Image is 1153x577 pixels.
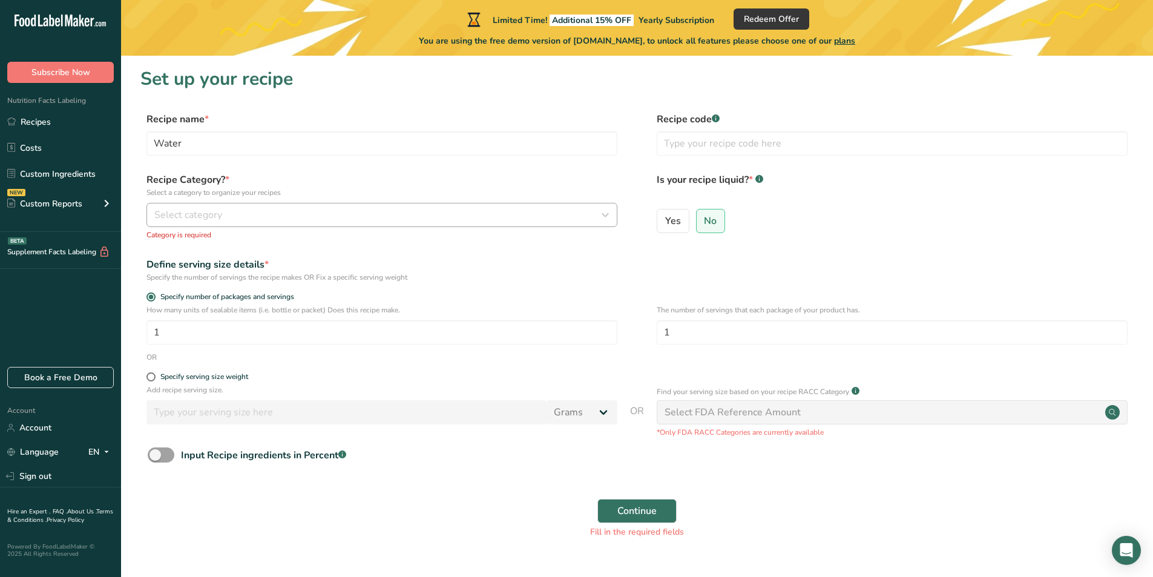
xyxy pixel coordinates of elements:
[7,367,114,388] a: Book a Free Demo
[88,445,114,460] div: EN
[657,386,849,397] p: Find your serving size based on your recipe RACC Category
[53,507,67,516] a: FAQ .
[665,405,801,420] div: Select FDA Reference Amount
[630,404,644,438] span: OR
[7,507,50,516] a: Hire an Expert .
[146,305,617,315] p: How many units of sealable items (i.e. bottle or packet) Does this recipe make.
[7,441,59,463] a: Language
[146,384,617,395] p: Add recipe serving size.
[704,215,717,227] span: No
[146,187,617,198] p: Select a category to organize your recipes
[146,203,617,227] button: Select category
[146,229,617,240] p: Category is required
[7,62,114,83] button: Subscribe Now
[140,65,1134,93] h1: Set up your recipe
[617,504,657,518] span: Continue
[657,131,1128,156] input: Type your recipe code here
[657,173,1128,204] label: Is your recipe liquid?
[160,372,248,381] div: Specify serving size weight
[597,499,677,523] button: Continue
[665,215,681,227] span: Yes
[148,526,1126,538] div: Fill in the required fields
[154,208,222,222] span: Select category
[181,448,346,463] div: Input Recipe ingredients in Percent
[7,543,114,558] div: Powered By FoodLabelMaker © 2025 All Rights Reserved
[8,237,27,245] div: BETA
[465,12,714,27] div: Limited Time!
[7,189,25,196] div: NEW
[657,112,1128,127] label: Recipe code
[550,15,634,26] span: Additional 15% OFF
[31,66,90,79] span: Subscribe Now
[146,173,617,198] label: Recipe Category?
[834,35,855,47] span: plans
[146,257,617,272] div: Define serving size details
[734,8,809,30] button: Redeem Offer
[67,507,96,516] a: About Us .
[7,507,113,524] a: Terms & Conditions .
[1112,536,1141,565] div: Open Intercom Messenger
[146,400,547,424] input: Type your serving size here
[47,516,84,524] a: Privacy Policy
[639,15,714,26] span: Yearly Subscription
[146,352,157,363] div: OR
[657,427,1128,438] p: *Only FDA RACC Categories are currently available
[657,305,1128,315] p: The number of servings that each package of your product has.
[7,197,82,210] div: Custom Reports
[744,13,799,25] span: Redeem Offer
[146,112,617,127] label: Recipe name
[146,272,617,283] div: Specify the number of servings the recipe makes OR Fix a specific serving weight
[156,292,294,302] span: Specify number of packages and servings
[146,131,617,156] input: Type your recipe name here
[419,35,855,47] span: You are using the free demo version of [DOMAIN_NAME], to unlock all features please choose one of...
